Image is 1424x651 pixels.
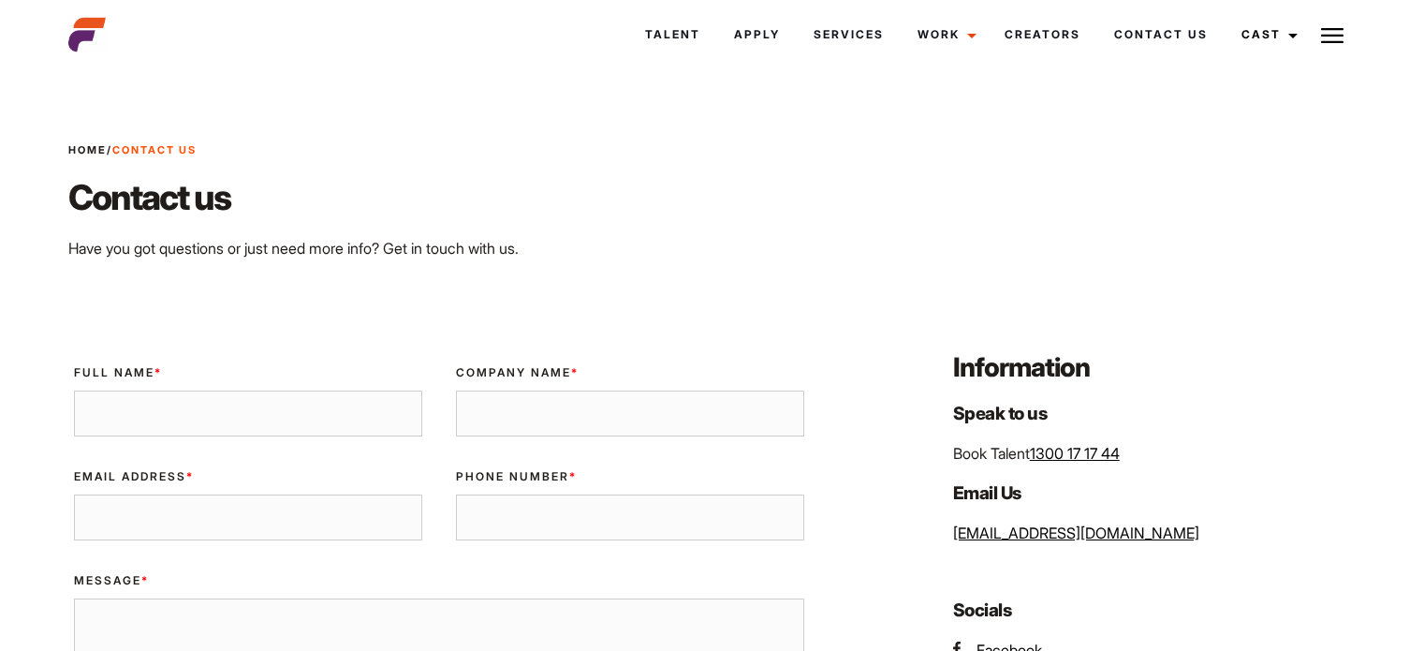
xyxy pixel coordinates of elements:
h4: Email Us [953,480,1356,507]
img: cropped-aefm-brand-fav-22-square.png [68,16,106,53]
span: / [68,142,197,158]
p: Book Talent [953,442,1356,465]
label: Phone Number [456,468,804,485]
label: Message [74,572,804,589]
label: Company Name [456,364,804,381]
h3: Information [953,349,1356,385]
a: 1300 17 17 44 [1030,444,1120,463]
a: [EMAIL_ADDRESS][DOMAIN_NAME] [953,524,1199,542]
label: Email Address [74,468,422,485]
label: Full Name [74,364,422,381]
a: Talent [628,9,717,60]
h4: Speak to us [953,400,1356,427]
strong: Contact Us [112,143,197,156]
a: Contact Us [1097,9,1225,60]
a: Work [901,9,988,60]
a: Cast [1225,9,1309,60]
a: Home [68,143,107,156]
p: Have you got questions or just need more info? Get in touch with us. [68,237,1028,259]
img: Burger icon [1321,24,1343,47]
a: Apply [717,9,797,60]
a: Services [797,9,901,60]
h4: Socials [953,597,1356,624]
h2: Contact us [68,173,1028,222]
a: Creators [988,9,1097,60]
